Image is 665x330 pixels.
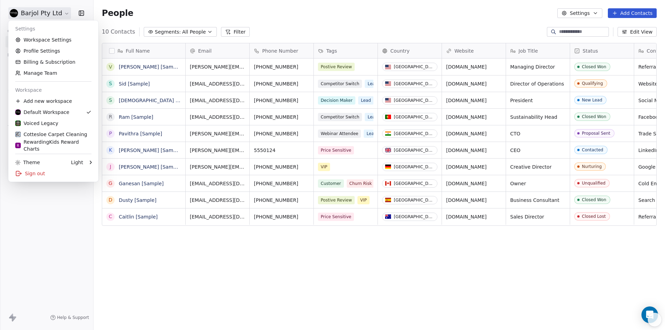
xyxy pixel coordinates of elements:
[11,168,96,179] div: Sign out
[15,109,69,116] div: Default Workspace
[11,84,96,96] div: Workspace
[11,68,96,79] a: Manage Team
[15,159,40,166] div: Theme
[15,131,87,138] div: Cottesloe Carpet Cleaning
[15,121,21,126] img: vl-favicon-512.png
[11,56,96,68] a: Billing & Subscription
[11,34,96,45] a: Workspace Settings
[15,109,21,115] img: barjol-logo-circle-300px.png
[71,159,83,166] div: Light
[15,120,58,127] div: Voiced Legacy
[11,96,96,107] div: Add new workspace
[15,139,91,152] div: RewardingKids Reward Charts
[11,23,96,34] div: Settings
[11,45,96,56] a: Profile Settings
[17,143,19,148] span: R
[15,132,21,137] img: new-ccc-logo-300px.png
